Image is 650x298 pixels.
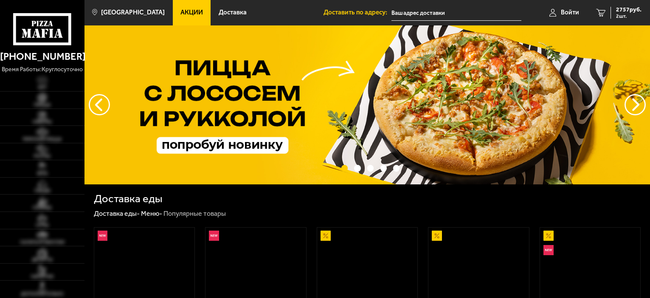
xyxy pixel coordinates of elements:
[209,231,219,241] img: Новинка
[321,231,331,241] img: Акционный
[354,165,360,171] button: точки переключения
[89,94,110,115] button: следующий
[391,5,521,21] input: Ваш адрес доставки
[561,9,579,16] span: Войти
[367,165,374,171] button: точки переключения
[625,94,646,115] button: предыдущий
[101,9,165,16] span: [GEOGRAPHIC_DATA]
[432,231,442,241] img: Акционный
[543,231,554,241] img: Акционный
[341,165,348,171] button: точки переключения
[163,209,226,218] div: Популярные товары
[616,14,642,19] span: 2 шт.
[141,209,162,217] a: Меню-
[616,7,642,13] span: 2757 руб.
[393,165,400,171] button: точки переключения
[543,245,554,255] img: Новинка
[324,9,391,16] span: Доставить по адресу:
[180,9,203,16] span: Акции
[94,193,162,204] h1: Доставка еды
[219,9,247,16] span: Доставка
[94,209,140,217] a: Доставка еды-
[380,165,387,171] button: точки переключения
[98,231,108,241] img: Новинка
